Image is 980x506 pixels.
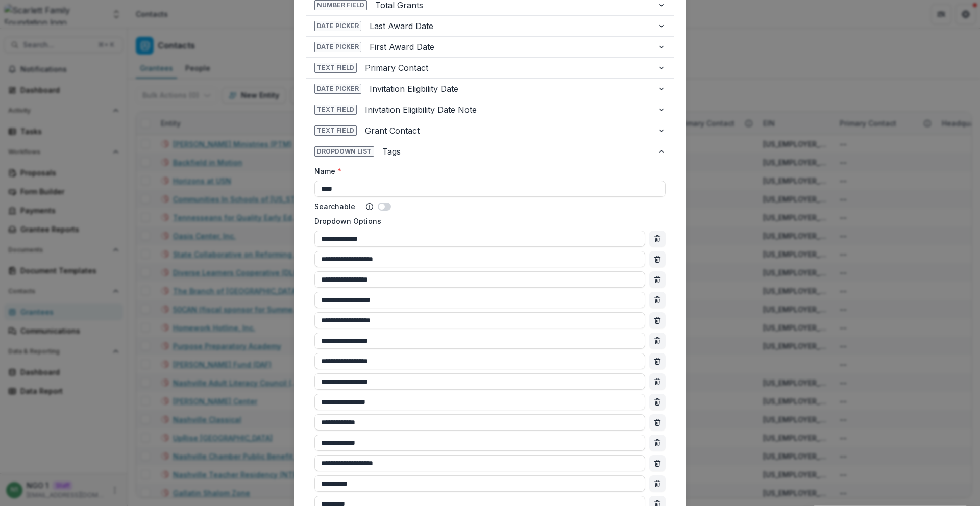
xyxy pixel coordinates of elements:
button: Remove option [649,394,666,410]
span: Dropdown List [314,146,374,157]
button: Remove option [649,333,666,349]
button: Text FieldInivtation Eligibility Date Note [306,99,674,120]
button: Remove option [649,353,666,369]
button: Remove option [649,251,666,267]
button: Remove option [649,414,666,431]
button: Text FieldGrant Contact [306,120,674,141]
button: Remove option [649,373,666,390]
button: Remove option [649,271,666,288]
button: Date PickerFirst Award Date [306,37,674,57]
button: Remove option [649,231,666,247]
span: Tags [382,145,649,158]
button: Date PickerInvitation Eligbility Date [306,79,674,99]
span: Date Picker [314,21,361,31]
span: Text Field [314,105,357,115]
label: Searchable [314,201,355,212]
span: First Award Date [370,41,649,53]
button: Remove option [649,435,666,451]
button: Remove option [649,475,666,492]
span: Invitation Eligbility Date [370,83,649,95]
span: Text Field [314,63,357,73]
button: Remove option [649,312,666,328]
label: Dropdown Options [314,216,659,226]
button: Remove option [649,292,666,308]
button: Date PickerLast Award Date [306,16,674,36]
span: Date Picker [314,84,361,94]
span: Primary Contact [365,62,649,74]
span: Grant Contact [365,124,649,137]
span: Date Picker [314,42,361,52]
button: Remove option [649,455,666,471]
button: Dropdown ListTags [306,141,674,162]
span: Text Field [314,125,357,136]
button: Text FieldPrimary Contact [306,58,674,78]
label: Name [314,166,659,176]
span: Inivtation Eligibility Date Note [365,104,649,116]
span: Last Award Date [370,20,649,32]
